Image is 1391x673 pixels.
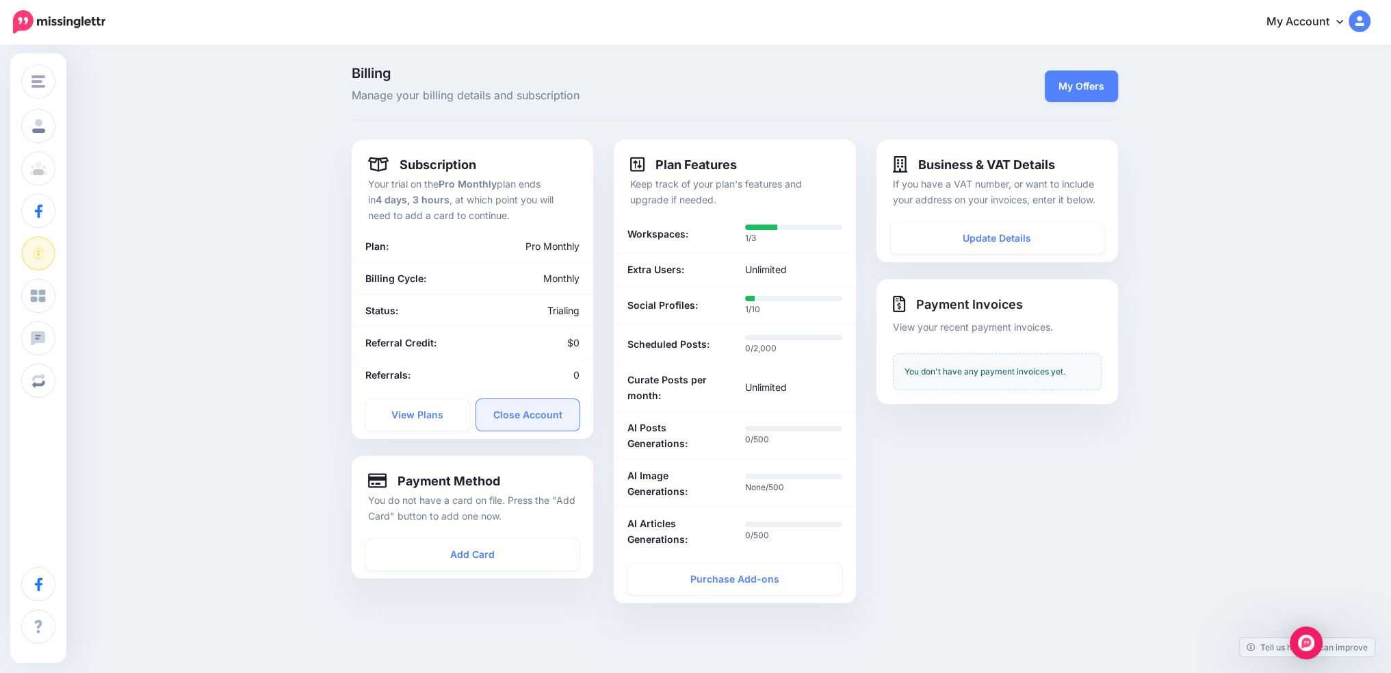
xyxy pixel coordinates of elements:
p: None/500 [745,481,842,494]
a: View Plans [365,399,469,431]
img: Missinglettr [13,10,105,34]
b: Curate Posts per month: [627,372,725,403]
div: Unlimited [735,372,853,403]
a: Update Details [890,223,1104,254]
b: Referrals: [365,369,411,381]
a: Tell us how we can improve [1240,638,1375,657]
p: 0/500 [745,433,842,446]
b: Plan: [365,240,389,252]
div: Trialing [473,303,590,318]
div: Open Intercom Messenger [1290,626,1323,659]
b: Scheduled Posts: [627,336,710,352]
p: 0/2,000 [745,342,842,355]
a: My Offers [1045,71,1118,102]
b: AI Image Generations: [627,468,725,499]
b: Workspaces: [627,226,688,242]
span: Billing [352,66,856,80]
p: 1/10 [745,303,842,316]
b: Status: [365,305,398,316]
b: 4 days, 3 hours [376,194,450,205]
h4: Payment Invoices [893,296,1102,312]
h4: Payment Method [368,472,500,489]
p: 1/3 [745,231,842,245]
b: AI Articles Generations: [627,516,725,547]
a: My Account [1253,5,1370,39]
h4: Subscription [368,156,476,173]
h4: Business & VAT Details [893,156,1055,173]
p: View your recent payment invoices. [893,319,1102,335]
a: Close Account [476,399,580,431]
div: Pro Monthly [433,238,590,254]
p: You do not have a card on file. Press the "Add Card" button to add one now. [368,492,577,524]
div: $0 [473,335,590,351]
b: Extra Users: [627,262,684,277]
b: Billing Cycle: [365,272,426,284]
span: 0 [573,369,580,381]
h4: Plan Features [630,156,737,173]
div: Unlimited [735,262,853,277]
img: menu.png [31,75,45,88]
p: Keep track of your plan's features and upgrade if needed. [630,176,839,207]
b: Referral Credit: [365,337,437,348]
p: 0/500 [745,529,842,542]
div: Monthly [473,270,590,286]
span: Manage your billing details and subscription [352,87,856,105]
b: AI Posts Generations: [627,420,725,451]
a: Purchase Add-ons [627,563,842,595]
b: Social Profiles: [627,297,698,313]
p: If you have a VAT number, or want to include your address on your invoices, enter it below. [893,176,1102,207]
div: You don't have any payment invoices yet. [893,353,1102,390]
p: Your trial on the plan ends in , at which point you will need to add a card to continue. [368,176,577,223]
b: Pro Monthly [439,178,497,190]
a: Add Card [365,539,580,570]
